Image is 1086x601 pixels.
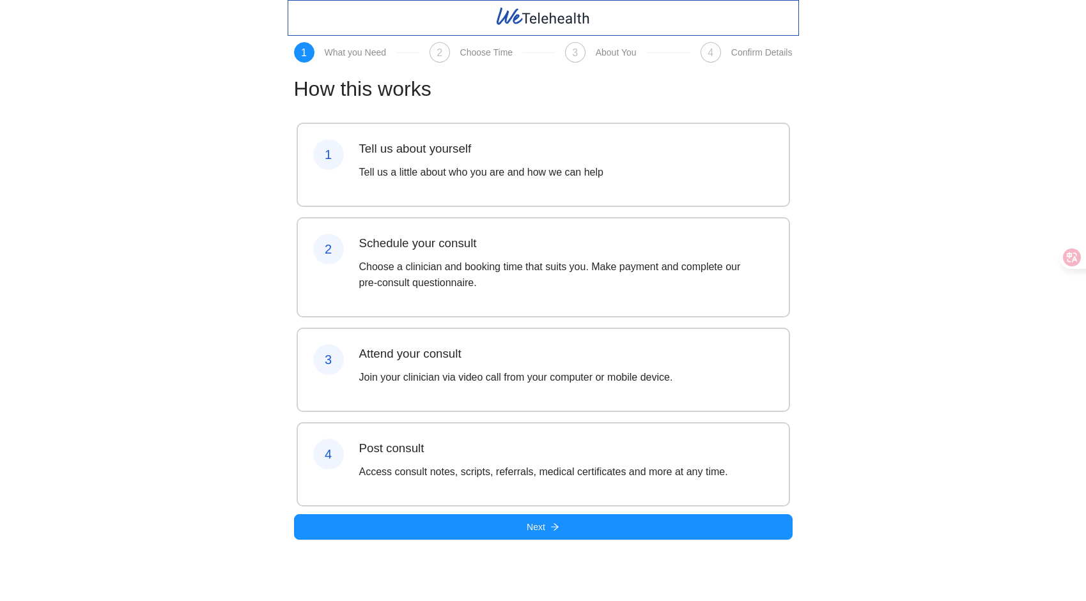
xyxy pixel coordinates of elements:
[359,234,758,252] h3: Schedule your consult
[550,522,559,533] span: arrow-right
[495,6,591,27] img: WeTelehealth
[313,234,344,264] div: 2
[301,47,307,58] span: 1
[527,520,545,534] span: Next
[313,344,344,375] div: 3
[359,464,728,480] p: Access consult notes, scripts, referrals, medical certificates and more at any time.
[313,139,344,170] div: 1
[437,47,442,58] span: 2
[359,439,728,457] h3: Post consult
[359,369,673,385] p: Join your clinician via video call from your computer or mobile device.
[572,47,578,58] span: 3
[359,164,603,180] p: Tell us a little about who you are and how we can help
[359,139,603,158] h3: Tell us about yourself
[294,73,793,105] h1: How this works
[596,47,637,57] div: About You
[731,47,793,57] div: Confirm Details
[294,514,793,540] button: Nextarrow-right
[460,47,513,57] div: Choose Time
[359,259,758,291] p: Choose a clinician and booking time that suits you. Make payment and complete our pre-consult que...
[708,47,713,58] span: 4
[359,344,673,363] h3: Attend your consult
[325,47,387,57] div: What you Need
[313,439,344,469] div: 4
